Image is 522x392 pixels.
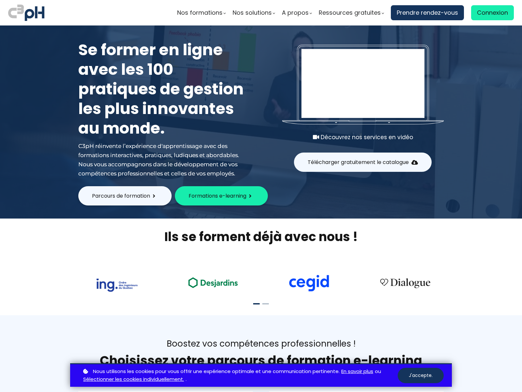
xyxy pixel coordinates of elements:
[233,8,272,18] span: Nos solutions
[398,368,444,383] button: J'accepte.
[288,275,330,292] img: cdf238afa6e766054af0b3fe9d0794df.png
[308,158,409,166] span: Télécharger gratuitement le catalogue
[319,8,381,18] span: Ressources gratuites
[184,273,242,291] img: ea49a208ccc4d6e7deb170dc1c457f3b.png
[93,367,340,376] span: Nous utilisons les cookies pour vous offrir une expérience optimale et une communication pertinente.
[376,274,435,292] img: 4cbfeea6ce3138713587aabb8dcf64fe.png
[70,228,452,245] h2: Ils se forment déjà avec nous !
[397,8,458,18] span: Prendre rendez-vous
[78,186,172,205] button: Parcours de formation
[341,367,373,376] a: En savoir plus
[294,153,432,172] button: Télécharger gratuitement le catalogue
[92,192,150,200] span: Parcours de formation
[282,8,309,18] span: A propos
[78,338,444,350] div: Boostez vos compétences professionnelles !
[78,40,248,138] h1: Se former en ligne avec les 100 pratiques de gestion les plus innovantes au monde.
[78,141,248,178] div: C3pH réinvente l’expérience d'apprentissage avec des formations interactives, pratiques, ludiques...
[189,192,246,200] span: Formations e-learning
[477,8,508,18] span: Connexion
[8,3,44,22] img: logo C3PH
[282,133,444,142] div: Découvrez nos services en vidéo
[78,353,444,368] h1: Choisissez votre parcours de formation e-learning
[82,367,398,384] p: ou .
[175,186,268,205] button: Formations e-learning
[177,8,223,18] span: Nos formations
[83,375,184,384] a: Sélectionner les cookies individuellement.
[471,5,514,20] a: Connexion
[391,5,464,20] a: Prendre rendez-vous
[96,279,138,292] img: 73f878ca33ad2a469052bbe3fa4fd140.png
